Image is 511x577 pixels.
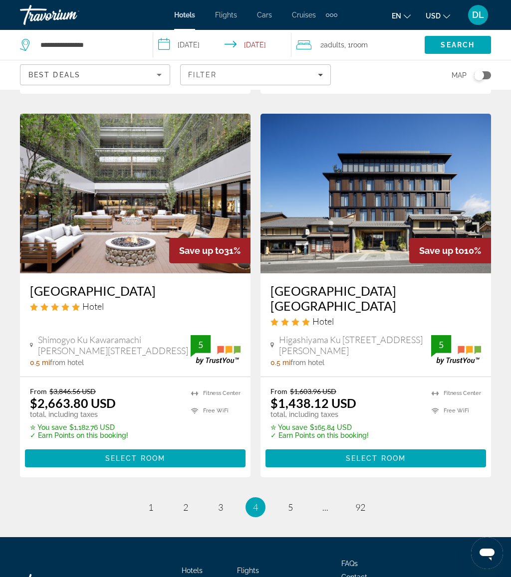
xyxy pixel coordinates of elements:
[105,454,165,462] span: Select Room
[265,449,486,467] button: Select Room
[427,404,481,417] li: Free WiFi
[174,11,195,19] a: Hotels
[431,339,451,351] div: 5
[30,301,241,312] div: 5 star Hotel
[441,41,475,49] span: Search
[270,431,369,439] p: ✓ Earn Points on this booking!
[260,114,491,273] img: Nohga Hotel Kiyomizu Kyoto
[169,238,251,263] div: 31%
[253,502,258,513] span: 4
[25,452,246,463] a: Select Room
[270,359,290,367] span: 0.5 mi
[270,423,369,431] p: $165.84 USD
[341,560,358,568] a: FAQs
[467,71,491,80] button: Toggle map
[312,316,334,327] span: Hotel
[425,36,491,54] button: Search
[351,41,368,49] span: Room
[28,69,162,81] mat-select: Sort by
[409,238,491,263] div: 10%
[392,8,411,23] button: Change language
[38,334,191,356] span: Shimogyo Ku Kawaramachi [PERSON_NAME][STREET_ADDRESS]
[270,387,287,395] span: From
[322,502,328,513] span: ...
[49,387,96,395] del: $3,846.56 USD
[279,334,431,356] span: Higashiyama Ku [STREET_ADDRESS][PERSON_NAME]
[215,11,237,19] a: Flights
[180,64,330,85] button: Filters
[20,114,251,273] img: Good Nature Hotel Kyoto
[218,502,223,513] span: 3
[346,454,406,462] span: Select Room
[182,567,203,575] a: Hotels
[30,283,241,298] a: [GEOGRAPHIC_DATA]
[179,245,224,256] span: Save up to
[426,12,441,20] span: USD
[291,30,425,60] button: Travelers: 2 adults, 0 children
[82,301,104,312] span: Hotel
[186,404,241,417] li: Free WiFi
[426,8,450,23] button: Change currency
[28,71,80,79] span: Best Deals
[30,423,128,431] p: $1,182.76 USD
[237,567,259,575] a: Flights
[191,335,241,365] img: TrustYou guest rating badge
[188,71,217,79] span: Filter
[153,30,291,60] button: Select check in and out date
[452,68,467,82] span: Map
[265,452,486,463] a: Select Room
[326,7,337,23] button: Extra navigation items
[30,359,50,367] span: 0.5 mi
[431,335,481,365] img: TrustYou guest rating badge
[427,387,481,399] li: Fitness Center
[324,41,344,49] span: Adults
[355,502,365,513] span: 92
[148,502,153,513] span: 1
[288,502,293,513] span: 5
[257,11,272,19] a: Cars
[191,339,211,351] div: 5
[30,395,116,410] ins: $2,663.80 USD
[30,410,128,418] p: total, including taxes
[50,359,84,367] span: from hotel
[392,12,401,20] span: en
[30,431,128,439] p: ✓ Earn Points on this booking!
[39,37,138,52] input: Search hotel destination
[465,4,491,25] button: User Menu
[419,245,464,256] span: Save up to
[30,387,47,395] span: From
[270,395,356,410] ins: $1,438.12 USD
[25,449,246,467] button: Select Room
[270,283,481,313] a: [GEOGRAPHIC_DATA] [GEOGRAPHIC_DATA]
[20,497,491,517] nav: Pagination
[183,502,188,513] span: 2
[320,38,344,52] span: 2
[270,316,481,327] div: 4 star Hotel
[471,537,503,569] iframe: Botón para iniciar la ventana de mensajería
[20,2,120,28] a: Travorium
[290,359,324,367] span: from hotel
[292,11,316,19] a: Cruises
[186,387,241,399] li: Fitness Center
[270,410,369,418] p: total, including taxes
[30,423,67,431] span: ✮ You save
[270,423,307,431] span: ✮ You save
[472,10,484,20] span: DL
[290,387,336,395] del: $1,603.96 USD
[344,38,368,52] span: , 1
